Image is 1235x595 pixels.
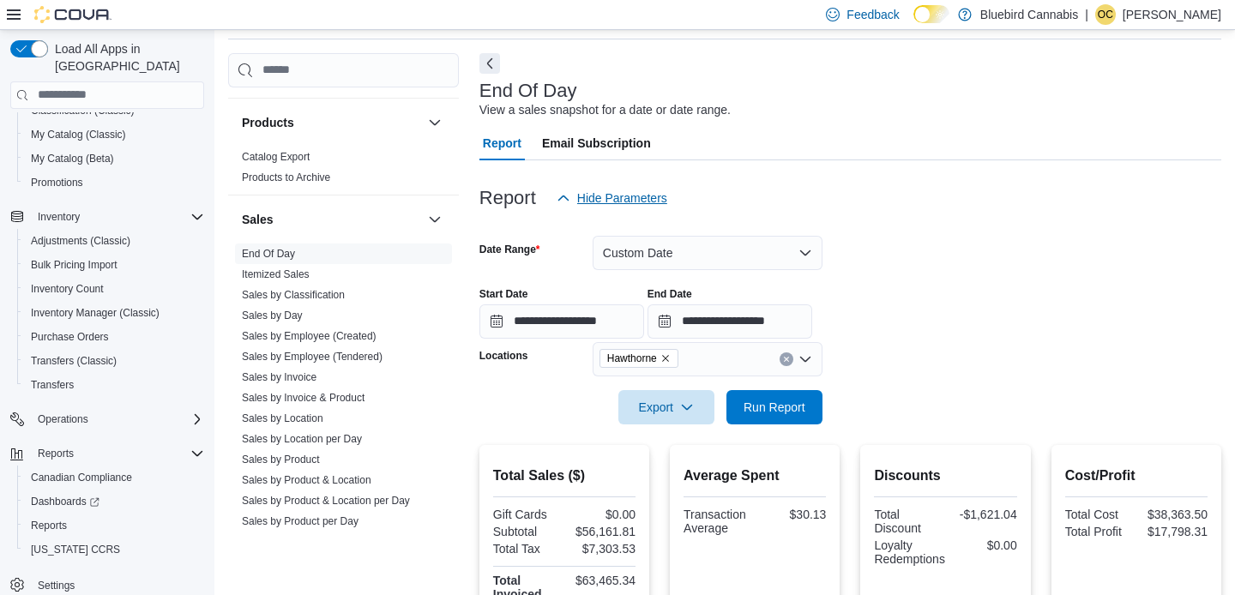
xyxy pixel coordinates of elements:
a: Sales by Location per Day [242,433,362,445]
span: Hawthorne [599,349,678,368]
a: Bulk Pricing Import [24,255,124,275]
span: Load All Apps in [GEOGRAPHIC_DATA] [48,40,204,75]
span: [US_STATE] CCRS [31,543,120,556]
div: Subtotal [493,525,561,538]
span: Sales by Invoice [242,370,316,384]
a: Inventory Manager (Classic) [24,303,166,323]
span: Inventory Count [24,279,204,299]
span: Reports [31,443,204,464]
button: Bulk Pricing Import [17,253,211,277]
span: OC [1098,4,1113,25]
span: Sales by Product & Location per Day [242,494,410,508]
h2: Cost/Profit [1065,466,1208,486]
img: Cova [34,6,111,23]
span: Sales by Day [242,309,303,322]
div: $0.00 [952,538,1017,552]
a: Canadian Compliance [24,467,139,488]
div: $7,303.53 [568,542,636,556]
button: Remove Hawthorne from selection in this group [660,353,671,364]
span: My Catalog (Beta) [31,152,114,165]
span: Sales by Product [242,453,320,466]
span: Purchase Orders [24,327,204,347]
span: Transfers (Classic) [24,351,204,371]
span: Operations [38,412,88,426]
button: Transfers [17,373,211,397]
button: Inventory Manager (Classic) [17,301,211,325]
input: Press the down key to open a popover containing a calendar. [479,304,644,339]
a: Products to Archive [242,171,330,183]
span: Reports [38,447,74,460]
h2: Total Sales ($) [493,466,636,486]
div: $17,798.31 [1140,525,1208,538]
a: Transfers (Classic) [24,351,123,371]
a: Catalog Export [242,151,310,163]
span: Hawthorne [607,350,657,367]
button: Hide Parameters [550,181,674,215]
button: Reports [3,442,211,466]
span: Sales by Employee (Created) [242,329,377,343]
button: Operations [31,409,95,430]
a: Sales by Classification [242,289,345,301]
span: Settings [38,579,75,592]
div: Olivia Campagna [1095,4,1116,25]
a: Sales by Product & Location per Day [242,495,410,507]
span: Sales by Product per Day [242,514,358,528]
span: Washington CCRS [24,539,204,560]
h3: Report [479,188,536,208]
span: Sales by Product & Location [242,473,371,487]
span: Products to Archive [242,171,330,184]
a: Itemized Sales [242,268,310,280]
p: [PERSON_NAME] [1123,4,1221,25]
div: -$1,621.04 [949,508,1017,521]
a: [US_STATE] CCRS [24,539,127,560]
span: End Of Day [242,247,295,261]
span: Dashboards [24,491,204,512]
button: Purchase Orders [17,325,211,349]
span: Itemized Sales [242,267,310,281]
h3: Products [242,114,294,131]
span: Sales by Employee (Tendered) [242,350,383,364]
button: Operations [3,407,211,431]
div: Loyalty Redemptions [874,538,945,566]
a: Adjustments (Classic) [24,231,137,251]
span: Inventory Count [31,282,104,296]
p: Bluebird Cannabis [980,4,1078,25]
div: Sales [228,243,459,538]
span: Reports [24,515,204,536]
span: Transfers [24,375,204,395]
span: Transfers [31,378,74,392]
button: My Catalog (Classic) [17,123,211,147]
span: Sales by Classification [242,288,345,302]
button: Adjustments (Classic) [17,229,211,253]
span: Dashboards [31,495,99,508]
h2: Average Spent [684,466,826,486]
button: Sales [425,209,445,230]
span: Inventory [38,210,80,224]
span: My Catalog (Beta) [24,148,204,169]
a: End Of Day [242,248,295,260]
a: Reports [24,515,74,536]
a: Purchase Orders [24,327,116,347]
a: My Catalog (Beta) [24,148,121,169]
span: Settings [31,574,204,595]
a: Sales by Day [242,310,303,322]
label: Locations [479,349,528,363]
div: $30.13 [758,508,826,521]
a: My Catalog (Classic) [24,124,133,145]
label: Date Range [479,243,540,256]
button: Reports [17,514,211,538]
div: Gift Cards [493,508,561,521]
span: Purchase Orders [31,330,109,344]
a: Dashboards [17,490,211,514]
label: Start Date [479,287,528,301]
button: Transfers (Classic) [17,349,211,373]
div: $38,363.50 [1140,508,1208,521]
button: Promotions [17,171,211,195]
button: Sales [242,211,421,228]
button: Export [618,390,714,424]
span: Sales by Invoice & Product [242,391,364,405]
span: Inventory [31,207,204,227]
h3: End Of Day [479,81,577,101]
span: Dark Mode [913,23,914,24]
a: Sales by Product [242,454,320,466]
